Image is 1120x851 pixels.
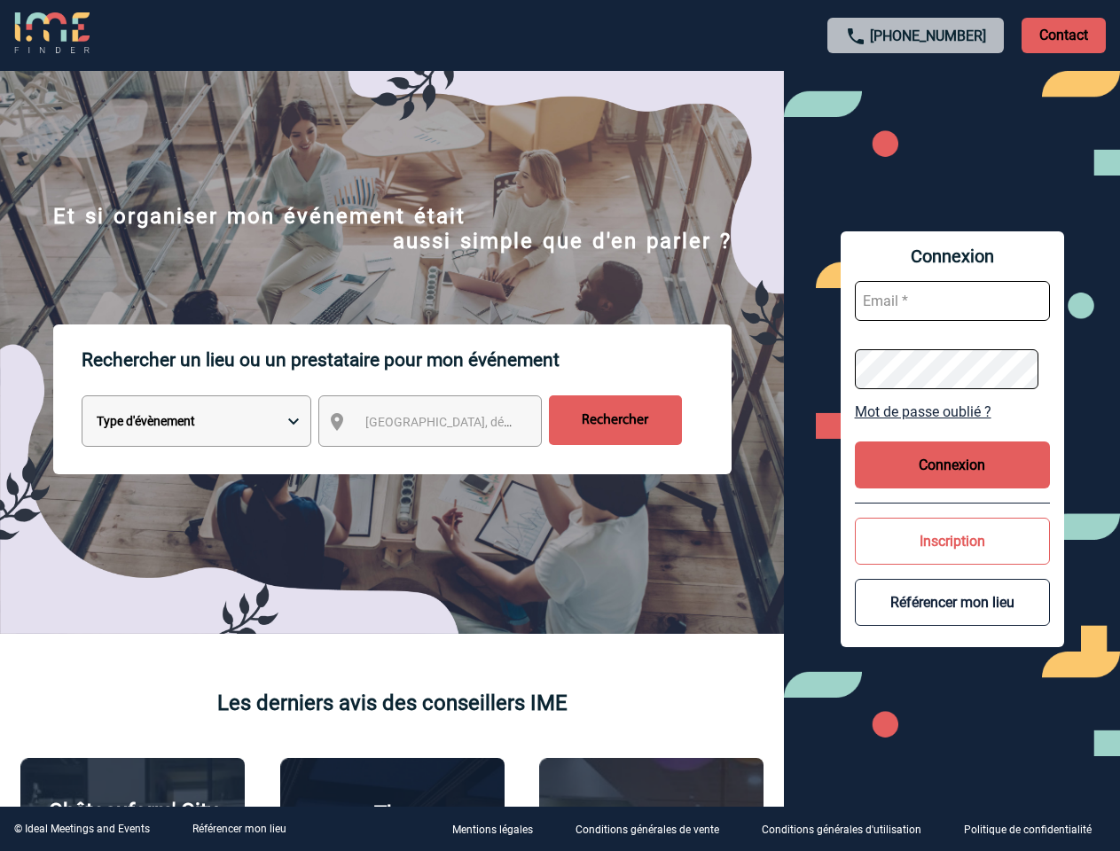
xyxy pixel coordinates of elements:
p: Agence 2ISD [591,803,712,828]
div: © Ideal Meetings and Events [14,823,150,835]
p: Conditions générales de vente [576,824,719,837]
a: Référencer mon lieu [192,823,286,835]
p: Rechercher un lieu ou un prestataire pour mon événement [82,324,732,395]
p: Conditions générales d'utilisation [762,824,921,837]
button: Connexion [855,441,1050,488]
a: Mot de passe oublié ? [855,403,1050,420]
input: Rechercher [549,395,682,445]
a: Conditions générales d'utilisation [748,821,950,838]
button: Référencer mon lieu [855,579,1050,626]
p: Mentions légales [452,824,533,837]
a: Politique de confidentialité [950,821,1120,838]
p: Châteauform' City [GEOGRAPHIC_DATA] [30,799,235,848]
p: The [GEOGRAPHIC_DATA] [290,801,495,851]
p: Contact [1022,18,1106,53]
input: Email * [855,281,1050,321]
a: Conditions générales de vente [561,821,748,838]
a: [PHONE_NUMBER] [870,27,986,44]
p: Politique de confidentialité [964,824,1092,837]
span: [GEOGRAPHIC_DATA], département, région... [365,415,612,429]
button: Inscription [855,518,1050,565]
img: call-24-px.png [845,26,866,47]
a: Mentions légales [438,821,561,838]
span: Connexion [855,246,1050,267]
